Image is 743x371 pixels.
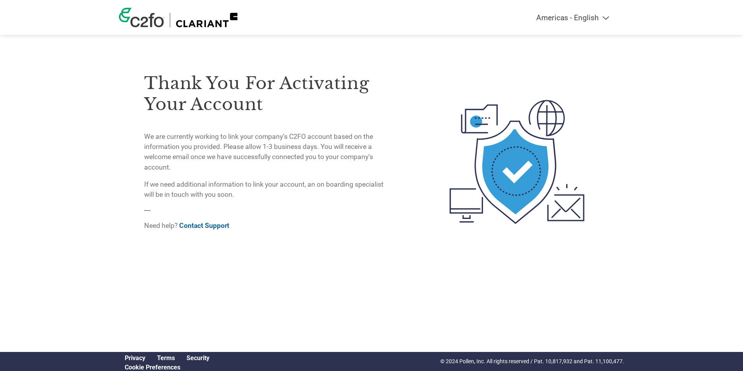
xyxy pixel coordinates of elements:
[119,364,215,371] div: Open Cookie Preferences Modal
[176,13,237,27] img: Clariant
[144,56,390,238] div: —
[125,364,180,371] a: Cookie Preferences, opens a dedicated popup modal window
[157,354,175,362] a: Terms
[187,354,209,362] a: Security
[179,222,229,229] a: Contact Support
[435,56,599,268] img: activated
[119,8,164,27] img: c2fo logo
[144,73,390,115] h3: Thank you for activating your account
[125,354,145,362] a: Privacy
[144,179,390,200] p: If we need additional information to link your account, an on boarding specialist will be in touc...
[144,220,390,231] p: Need help?
[144,131,390,173] p: We are currently working to link your company’s C2FO account based on the information you provide...
[440,357,624,366] p: © 2024 Pollen, Inc. All rights reserved / Pat. 10,817,932 and Pat. 11,100,477.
